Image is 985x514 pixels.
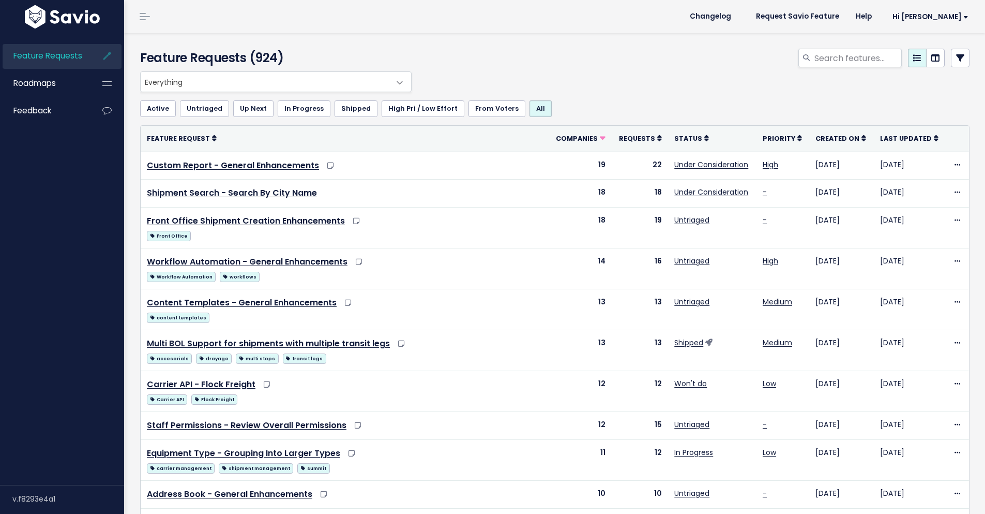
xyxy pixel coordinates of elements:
td: 11 [548,439,612,480]
td: 19 [548,152,612,180]
span: content templates [147,313,209,323]
td: 12 [548,412,612,440]
a: Feature Request [147,133,217,143]
a: Priority [763,133,802,143]
td: [DATE] [809,439,874,480]
a: accesorials [147,351,192,364]
td: 13 [612,330,668,371]
a: Under Consideration [674,159,748,170]
img: logo-white.9d6f32f41409.svg [22,5,102,28]
span: shipment management [219,463,293,474]
td: 13 [548,289,612,330]
a: Untriaged [674,256,709,266]
a: Up Next [233,100,274,117]
a: Shipped [674,337,703,348]
a: High Pri / Low Effort [382,100,464,117]
a: Untriaged [674,215,709,225]
td: 22 [612,152,668,180]
a: Equipment Type - Grouping Into Larger Types [147,447,340,459]
a: Status [674,133,709,143]
td: 12 [612,371,668,412]
a: Custom Report - General Enhancements [147,159,319,171]
td: [DATE] [809,330,874,371]
a: - [763,419,767,430]
a: content templates [147,311,209,324]
a: Help [847,9,880,24]
a: carrier management [147,461,215,474]
span: Everything [141,72,390,92]
span: Companies [556,134,598,143]
a: Active [140,100,176,117]
a: Medium [763,337,792,348]
td: 10 [548,480,612,508]
td: [DATE] [809,248,874,289]
a: Shipment Search - Search By City Name [147,187,317,199]
td: 18 [548,208,612,248]
a: Shipped [335,100,377,117]
span: carrier management [147,463,215,474]
td: 12 [612,439,668,480]
td: [DATE] [874,371,946,412]
td: [DATE] [874,480,946,508]
td: 18 [612,180,668,208]
td: 13 [548,330,612,371]
span: Feature Requests [13,50,82,61]
a: Requests [619,133,662,143]
a: Feature Requests [3,44,86,68]
a: summit [297,461,329,474]
td: [DATE] [809,289,874,330]
span: Front Office [147,231,191,241]
a: Hi [PERSON_NAME] [880,9,977,25]
a: High [763,256,778,266]
td: [DATE] [874,439,946,480]
td: 18 [548,180,612,208]
a: Address Book - General Enhancements [147,488,312,500]
a: Under Consideration [674,187,748,197]
a: In Progress [674,447,713,458]
a: Multi BOL Support for shipments with multiple transit legs [147,337,390,349]
span: Feedback [13,105,51,116]
td: [DATE] [809,412,874,440]
a: Companies [556,133,605,143]
a: Untriaged [180,100,229,117]
a: Flock Freight [191,392,237,405]
a: Front Office Shipment Creation Enhancements [147,215,345,227]
a: Won't do [674,378,707,389]
a: shipment management [219,461,293,474]
span: Flock Freight [191,394,237,405]
span: accesorials [147,354,192,364]
td: [DATE] [809,480,874,508]
span: Roadmaps [13,78,56,89]
a: All [529,100,552,117]
a: In Progress [278,100,330,117]
a: Last Updated [880,133,938,143]
td: 12 [548,371,612,412]
a: Front Office [147,229,191,242]
td: [DATE] [809,152,874,180]
span: Changelog [690,13,731,20]
input: Search features... [813,49,902,67]
a: Feedback [3,99,86,123]
a: Medium [763,297,792,307]
a: - [763,488,767,498]
a: Low [763,447,776,458]
span: Workflow Automation [147,272,216,282]
td: [DATE] [874,289,946,330]
a: transit legs [283,351,326,364]
span: Requests [619,134,655,143]
span: Last Updated [880,134,932,143]
span: workflows [220,272,260,282]
h4: Feature Requests (924) [140,49,406,67]
td: [DATE] [874,412,946,440]
a: Carrier API [147,392,187,405]
a: Workflow Automation - General Enhancements [147,256,347,268]
span: Carrier API [147,394,187,405]
td: [DATE] [809,371,874,412]
td: 15 [612,412,668,440]
td: [DATE] [874,180,946,208]
td: [DATE] [874,248,946,289]
a: Untriaged [674,297,709,307]
span: Feature Request [147,134,210,143]
a: Request Savio Feature [748,9,847,24]
span: Created On [815,134,859,143]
